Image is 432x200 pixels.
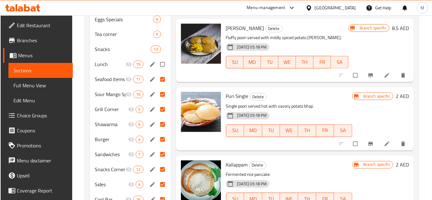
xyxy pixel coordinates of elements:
span: 4 [136,137,143,143]
span: Menu disclaimer [17,157,68,164]
span: Edit Menu [13,97,68,104]
div: Eggs Specials9 [90,12,171,27]
div: Burger4edit [90,132,171,147]
div: items [133,91,143,98]
span: Coverage Report [17,187,68,194]
span: [PERSON_NAME] [226,23,264,33]
span: WE [281,58,294,67]
button: edit [148,136,158,144]
div: Snacks Corner12edit [90,162,171,177]
span: Coupons [17,127,68,134]
div: items [151,46,161,53]
button: delete [396,69,411,82]
h6: 8.5 AED [392,24,409,33]
span: Select to update [349,138,363,150]
span: Edit Restaurant [17,22,68,29]
span: Burger [95,136,128,143]
span: Promotions [17,142,68,149]
span: Select to update [349,69,363,81]
span: SA [337,126,350,135]
button: SU [226,125,244,137]
span: Snacks Corner [95,166,126,173]
svg: Inactive section [128,136,134,143]
a: Promotions [3,138,73,153]
img: Puri Single [181,92,221,132]
div: items [136,121,143,128]
span: Full Menu View [13,82,68,89]
button: WE [279,56,296,69]
div: Lunch19edit [90,57,171,72]
div: items [136,136,143,143]
div: Shawarma [95,121,128,128]
div: Seafood Items [95,76,126,83]
span: Eggs Specials [95,16,153,23]
button: SU [226,56,244,69]
span: TU [264,58,276,67]
div: items [133,166,143,173]
div: Tea corner [95,31,153,38]
div: Tea corner9 [90,27,171,42]
div: Sides4edit [90,177,171,192]
span: 6 [136,122,143,128]
span: Choice Groups [17,112,68,119]
span: Sides [95,181,128,188]
svg: Inactive section [128,121,134,128]
div: items [153,16,161,23]
span: Branches [17,37,68,44]
button: MO [244,56,261,69]
span: FR [316,58,329,67]
svg: Inactive section [128,106,134,113]
div: Delete [250,93,267,101]
span: 19 [133,62,143,68]
svg: Inactive section [128,182,134,188]
div: items [136,106,143,113]
span: Sour Mango Special [95,91,126,98]
button: edit [148,181,158,189]
a: Sections [8,63,73,78]
span: MO [247,126,260,135]
span: 11 [133,77,143,83]
div: Delete [249,162,266,169]
a: Upsell [3,168,73,183]
a: Choice Groups [3,108,73,123]
button: edit [148,121,158,129]
a: Coverage Report [3,183,73,198]
p: Fluffy poori served with mildly spiced potato [PERSON_NAME]. [226,34,349,42]
span: Kallappam [226,160,248,170]
div: Lunch [95,61,126,68]
button: edit [148,90,158,99]
span: M [421,4,424,11]
button: WE [280,125,298,137]
a: Edit Restaurant [3,18,73,33]
button: edit [148,151,158,159]
p: Single poori served hot with savory potato bhaji. [226,103,352,110]
a: Edit menu item [384,141,391,147]
div: Grill Corner5edit [90,102,171,117]
span: SU [229,58,241,67]
button: SA [331,56,349,69]
span: 13 [151,47,160,53]
a: Full Menu View [8,78,73,93]
a: Coupons [3,123,73,138]
span: Sections [13,67,68,74]
svg: Inactive section [126,76,132,83]
span: Delete [266,25,282,32]
button: Branch-specific-item [364,137,379,151]
a: Edit Menu [8,93,73,108]
h6: 2 AED [396,92,409,101]
span: Grill Corner [95,106,128,113]
span: Branch specific [361,94,393,100]
span: MO [246,58,259,67]
span: FR [319,126,332,135]
div: items [153,31,161,38]
button: edit [148,166,158,174]
div: Menu-management [247,4,285,12]
span: SA [334,58,346,67]
h6: 2 AED [396,161,409,169]
p: Fermented rice pancake [226,171,352,179]
button: edit [148,60,158,69]
span: [DATE] 05:18 PM [235,181,269,187]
